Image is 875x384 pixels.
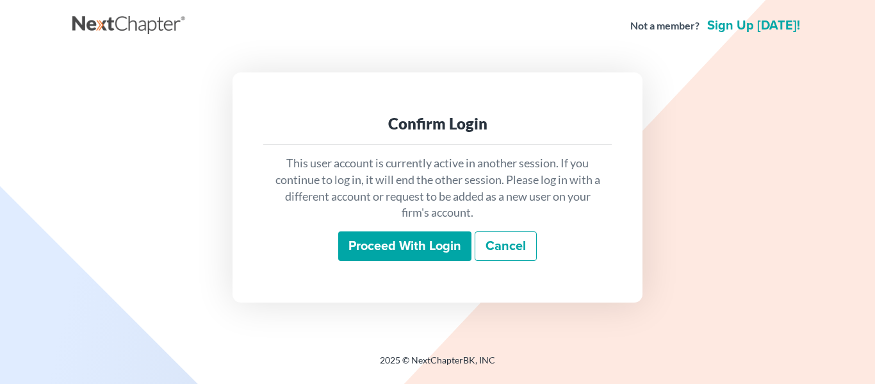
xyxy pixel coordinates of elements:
[274,113,601,134] div: Confirm Login
[72,354,803,377] div: 2025 © NextChapterBK, INC
[274,155,601,221] p: This user account is currently active in another session. If you continue to log in, it will end ...
[705,19,803,32] a: Sign up [DATE]!
[630,19,699,33] strong: Not a member?
[338,231,471,261] input: Proceed with login
[475,231,537,261] a: Cancel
